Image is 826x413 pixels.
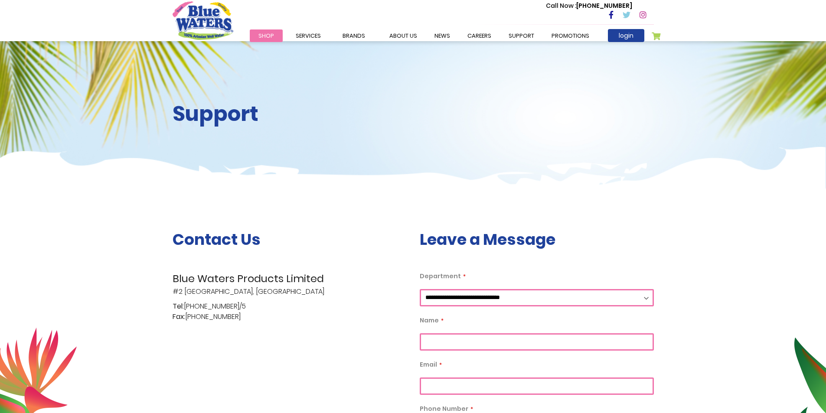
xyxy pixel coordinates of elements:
a: login [608,29,644,42]
h3: Leave a Message [420,230,654,249]
a: about us [381,29,426,42]
a: Shop [250,29,283,42]
a: Brands [334,29,374,42]
span: Shop [258,32,274,40]
span: Tel: [173,301,184,312]
a: careers [459,29,500,42]
a: Promotions [543,29,598,42]
span: Services [296,32,321,40]
a: News [426,29,459,42]
span: Fax: [173,312,185,322]
h3: Contact Us [173,230,407,249]
a: support [500,29,543,42]
span: Blue Waters Products Limited [173,271,407,286]
span: Phone Number [420,404,468,413]
span: Department [420,272,461,280]
p: [PHONE_NUMBER] [546,1,632,10]
span: Call Now : [546,1,576,10]
span: Email [420,360,437,369]
p: #2 [GEOGRAPHIC_DATA], [GEOGRAPHIC_DATA] [173,271,407,297]
h2: Support [173,101,407,127]
p: [PHONE_NUMBER]/5 [PHONE_NUMBER] [173,301,407,322]
a: Services [287,29,330,42]
span: Name [420,316,439,325]
span: Brands [343,32,365,40]
a: store logo [173,1,233,39]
